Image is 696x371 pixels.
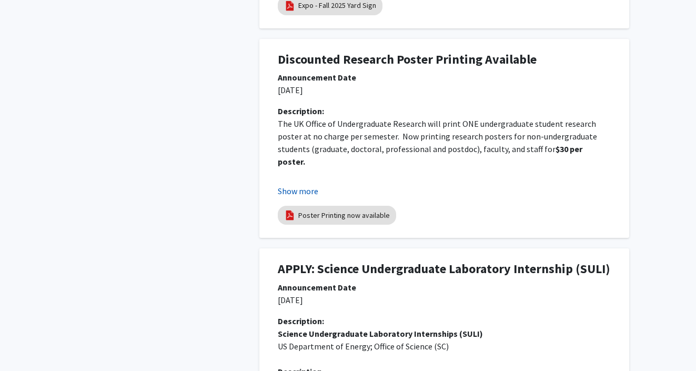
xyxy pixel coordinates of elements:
[278,84,611,96] p: [DATE]
[298,210,390,221] a: Poster Printing now available
[278,340,611,353] p: US Department of Energy; Office of Science (SC)
[278,328,483,339] strong: Science Undergraduate Laboratory Internships (SULI)
[278,262,611,277] h1: APPLY: Science Undergraduate Laboratory Internship (SULI)
[284,209,296,221] img: pdf_icon.png
[278,315,611,327] div: Description:
[278,281,611,294] div: Announcement Date
[278,105,611,117] div: Description:
[8,324,45,363] iframe: Chat
[278,71,611,84] div: Announcement Date
[278,52,611,67] h1: Discounted Research Poster Printing Available
[278,185,318,197] button: Show more
[278,118,599,154] span: The UK Office of Undergraduate Research will print ONE undergraduate student research poster at n...
[278,294,611,306] p: [DATE]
